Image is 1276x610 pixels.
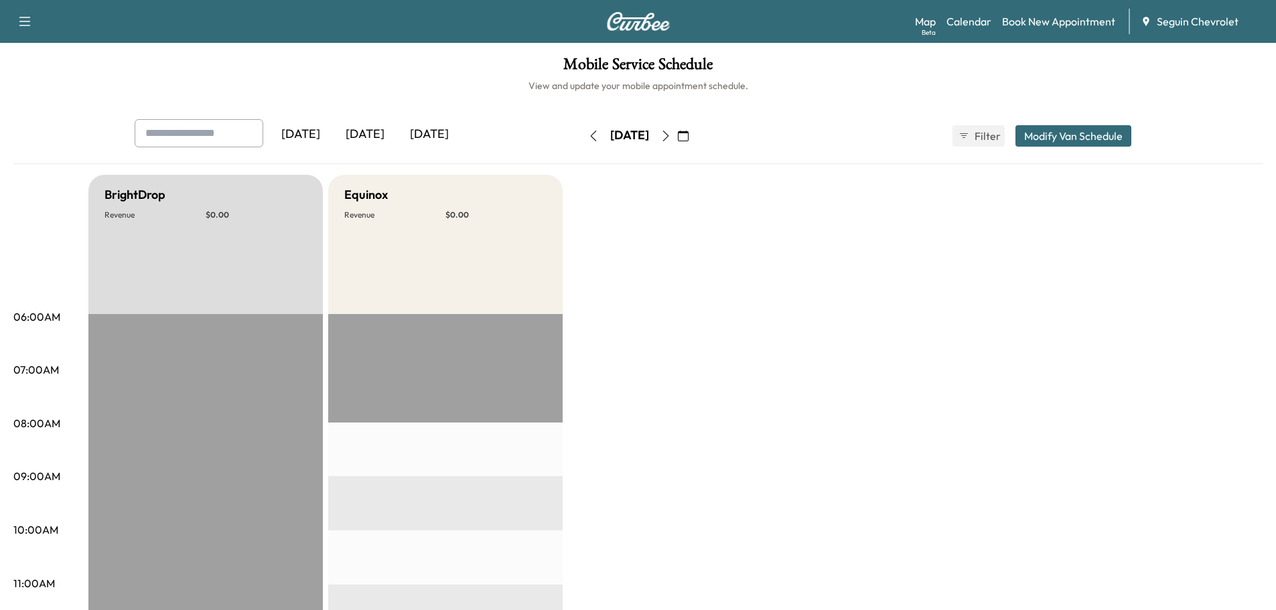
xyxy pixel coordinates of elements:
p: $ 0.00 [445,210,547,220]
a: Book New Appointment [1002,13,1115,29]
p: 10:00AM [13,522,58,538]
p: Revenue [104,210,206,220]
p: 11:00AM [13,575,55,591]
p: 08:00AM [13,415,60,431]
div: [DATE] [269,119,333,150]
a: MapBeta [915,13,936,29]
p: 09:00AM [13,468,60,484]
h6: View and update your mobile appointment schedule. [13,79,1263,92]
div: [DATE] [397,119,462,150]
button: Modify Van Schedule [1015,125,1131,147]
span: Seguin Chevrolet [1157,13,1238,29]
p: 06:00AM [13,309,60,325]
div: [DATE] [610,127,649,144]
p: 07:00AM [13,362,59,378]
button: Filter [952,125,1005,147]
h1: Mobile Service Schedule [13,56,1263,79]
div: [DATE] [333,119,397,150]
h5: BrightDrop [104,185,165,204]
a: Calendar [946,13,991,29]
p: Revenue [344,210,445,220]
div: Beta [922,27,936,37]
img: Curbee Logo [606,12,670,31]
p: $ 0.00 [206,210,307,220]
span: Filter [975,128,999,144]
h5: Equinox [344,185,388,204]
